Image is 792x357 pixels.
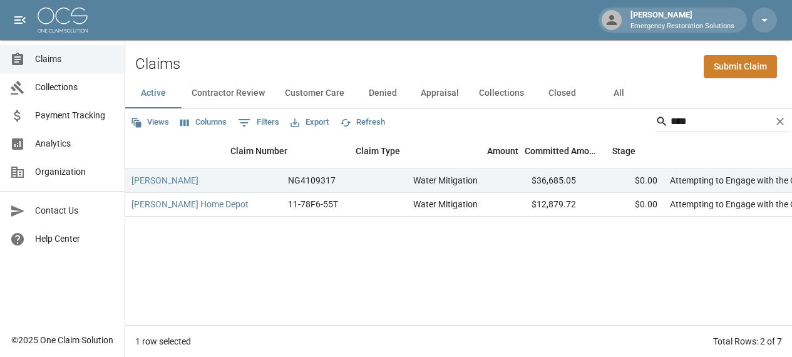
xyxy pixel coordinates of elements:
[525,133,600,168] div: Committed Amount
[35,165,115,178] span: Organization
[771,112,789,131] button: Clear
[35,53,115,66] span: Claims
[135,335,191,348] div: 1 row selected
[275,78,354,108] button: Customer Care
[413,198,478,210] div: Water Mitigation
[125,78,182,108] button: Active
[356,133,400,168] div: Claim Type
[630,21,734,32] p: Emergency Restoration Solutions
[411,78,469,108] button: Appraisal
[35,81,115,94] span: Collections
[288,198,338,210] div: 11-78F6-55T
[224,133,349,168] div: Claim Number
[413,174,478,187] div: Water Mitigation
[131,174,198,187] a: [PERSON_NAME]
[354,78,411,108] button: Denied
[625,9,739,31] div: [PERSON_NAME]
[656,111,789,134] div: Search
[612,133,635,168] div: Stage
[35,109,115,122] span: Payment Tracking
[501,193,582,217] div: $12,879.72
[182,78,275,108] button: Contractor Review
[68,133,224,168] div: Claim Name
[8,8,33,33] button: open drawer
[131,198,249,210] a: [PERSON_NAME] Home Depot
[349,133,443,168] div: Claim Type
[337,113,388,132] button: Refresh
[469,78,534,108] button: Collections
[287,113,332,132] button: Export
[35,137,115,150] span: Analytics
[125,78,792,108] div: dynamic tabs
[230,133,287,168] div: Claim Number
[590,78,647,108] button: All
[582,193,664,217] div: $0.00
[177,113,230,132] button: Select columns
[35,204,115,217] span: Contact Us
[288,174,336,187] div: NG4109317
[704,55,777,78] a: Submit Claim
[534,78,590,108] button: Closed
[443,133,525,168] div: Amount
[501,169,582,193] div: $36,685.05
[135,55,180,73] h2: Claims
[487,133,518,168] div: Amount
[235,113,282,133] button: Show filters
[582,169,664,193] div: $0.00
[35,232,115,246] span: Help Center
[11,334,113,346] div: © 2025 One Claim Solution
[38,8,88,33] img: ocs-logo-white-transparent.png
[128,113,172,132] button: Views
[713,335,782,348] div: Total Rows: 2 of 7
[525,133,606,168] div: Committed Amount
